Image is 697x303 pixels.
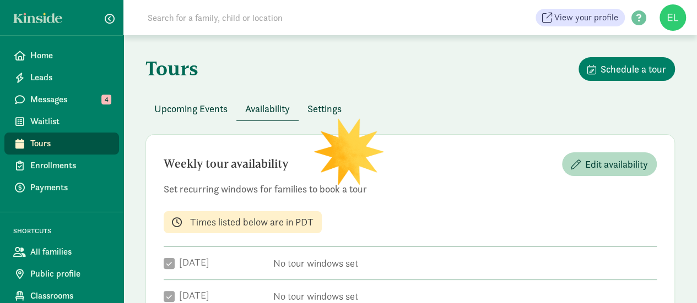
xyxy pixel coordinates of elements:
span: Schedule a tour [601,62,666,76]
span: Payments [30,181,110,194]
span: Leads [30,71,110,84]
p: Set recurring windows for families to book a tour [164,183,657,196]
a: Public profile [4,263,119,285]
span: Tours [30,137,110,150]
span: Settings [307,101,342,116]
h2: Weekly tour availability [164,152,289,176]
button: Upcoming Events [145,97,236,120]
label: [DATE] [175,256,209,269]
button: Availability [236,97,299,120]
iframe: Chat Widget [642,250,697,303]
span: All families [30,245,110,258]
span: Enrollments [30,159,110,172]
a: Messages 4 [4,89,119,111]
a: Tours [4,133,119,155]
h1: Tours [145,57,198,79]
span: Availability [245,101,290,116]
button: Settings [299,97,350,120]
span: Public profile [30,267,110,280]
a: View your profile [536,9,625,26]
a: Payments [4,177,119,199]
span: Upcoming Events [154,101,228,116]
span: Waitlist [30,115,110,128]
p: Times listed below are in PDT [190,216,314,229]
p: No tour windows set [273,290,657,303]
a: All families [4,241,119,263]
p: No tour windows set [273,257,657,270]
span: View your profile [554,11,618,24]
input: Search for a family, child or location [141,7,450,29]
span: Classrooms [30,289,110,302]
a: Home [4,45,119,67]
a: Leads [4,67,119,89]
button: Edit availability [562,152,657,176]
a: Enrollments [4,155,119,177]
label: [DATE] [175,289,209,302]
span: 4 [101,95,111,104]
button: Schedule a tour [579,57,675,81]
a: Waitlist [4,111,119,133]
span: Messages [30,93,110,106]
span: Edit availability [585,157,648,172]
span: Home [30,49,110,62]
